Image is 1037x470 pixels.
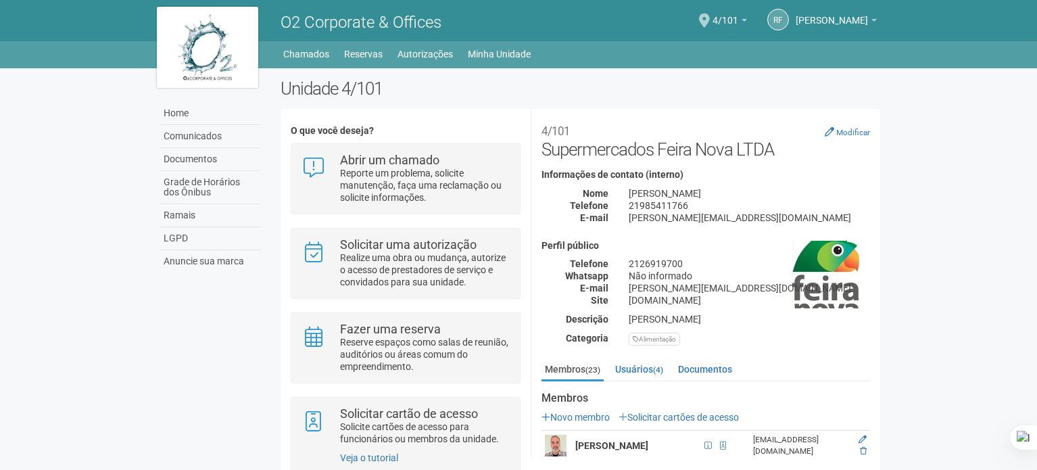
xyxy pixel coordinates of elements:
[340,322,441,336] strong: Fazer uma reserva
[340,252,510,288] p: Realize uma obra ou mudança, autorize o acesso de prestadores de serviço e convidados para sua un...
[160,227,260,250] a: LGPD
[302,154,509,204] a: Abrir um chamado Reporte um problema, solicite manutenção, faça uma reclamação ou solicite inform...
[575,440,648,451] strong: [PERSON_NAME]
[619,187,880,199] div: [PERSON_NAME]
[825,126,870,137] a: Modificar
[340,237,477,252] strong: Solicitar uma autorização
[653,365,663,375] small: (4)
[302,408,509,445] a: Solicitar cartão de acesso Solicite cartões de acesso para funcionários ou membros da unidade.
[580,283,608,293] strong: E-mail
[585,365,600,375] small: (23)
[792,241,860,308] img: business.png
[340,421,510,445] p: Solicite cartões de acesso para funcionários ou membros da unidade.
[468,45,531,64] a: Minha Unidade
[541,170,870,180] h4: Informações de contato (interno)
[619,258,880,270] div: 2126919700
[859,435,867,444] a: Editar membro
[160,171,260,204] a: Grade de Horários dos Ônibus
[570,258,608,269] strong: Telefone
[160,125,260,148] a: Comunicados
[397,45,453,64] a: Autorizações
[344,45,383,64] a: Reservas
[281,78,880,99] h2: Unidade 4/101
[619,313,880,325] div: [PERSON_NAME]
[340,406,478,421] strong: Solicitar cartão de acesso
[565,271,608,281] strong: Whatsapp
[340,336,510,373] p: Reserve espaços como salas de reunião, auditórios ou áreas comum do empreendimento.
[619,282,880,294] div: [PERSON_NAME][EMAIL_ADDRESS][DOMAIN_NAME]
[619,412,739,423] a: Solicitar cartões de acesso
[340,167,510,204] p: Reporte um problema, solicite manutenção, faça uma reclamação ou solicite informações.
[281,13,441,32] span: O2 Corporate & Offices
[629,333,680,346] div: Alimentação
[619,270,880,282] div: Não informado
[541,119,870,160] h2: Supermercados Feira Nova LTDA
[160,102,260,125] a: Home
[675,359,735,379] a: Documentos
[583,188,608,199] strong: Nome
[541,241,870,251] h4: Perfil público
[302,323,509,373] a: Fazer uma reserva Reserve espaços como salas de reunião, auditórios ou áreas comum do empreendime...
[713,2,738,26] span: 4/101
[836,128,870,137] small: Modificar
[619,199,880,212] div: 21985411766
[291,126,520,136] h4: O que você deseja?
[796,17,877,28] a: [PERSON_NAME]
[541,392,870,404] strong: Membros
[591,295,608,306] strong: Site
[283,45,329,64] a: Chamados
[160,148,260,171] a: Documentos
[612,359,667,379] a: Usuários(4)
[545,435,566,456] img: user.png
[541,359,604,381] a: Membros(23)
[541,124,570,138] small: 4/101
[157,7,258,88] img: logo.jpg
[619,294,880,306] div: [DOMAIN_NAME]
[767,9,789,30] a: RF
[713,17,747,28] a: 4/101
[619,212,880,224] div: [PERSON_NAME][EMAIL_ADDRESS][DOMAIN_NAME]
[566,333,608,344] strong: Categoria
[796,2,868,26] span: Robson Firmino Gomes
[340,153,439,167] strong: Abrir um chamado
[860,446,867,456] a: Excluir membro
[340,452,398,463] a: Veja o tutorial
[580,212,608,223] strong: E-mail
[302,239,509,288] a: Solicitar uma autorização Realize uma obra ou mudança, autorize o acesso de prestadores de serviç...
[753,434,850,457] div: [EMAIL_ADDRESS][DOMAIN_NAME]
[570,200,608,211] strong: Telefone
[541,412,610,423] a: Novo membro
[566,314,608,325] strong: Descrição
[160,204,260,227] a: Ramais
[160,250,260,273] a: Anuncie sua marca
